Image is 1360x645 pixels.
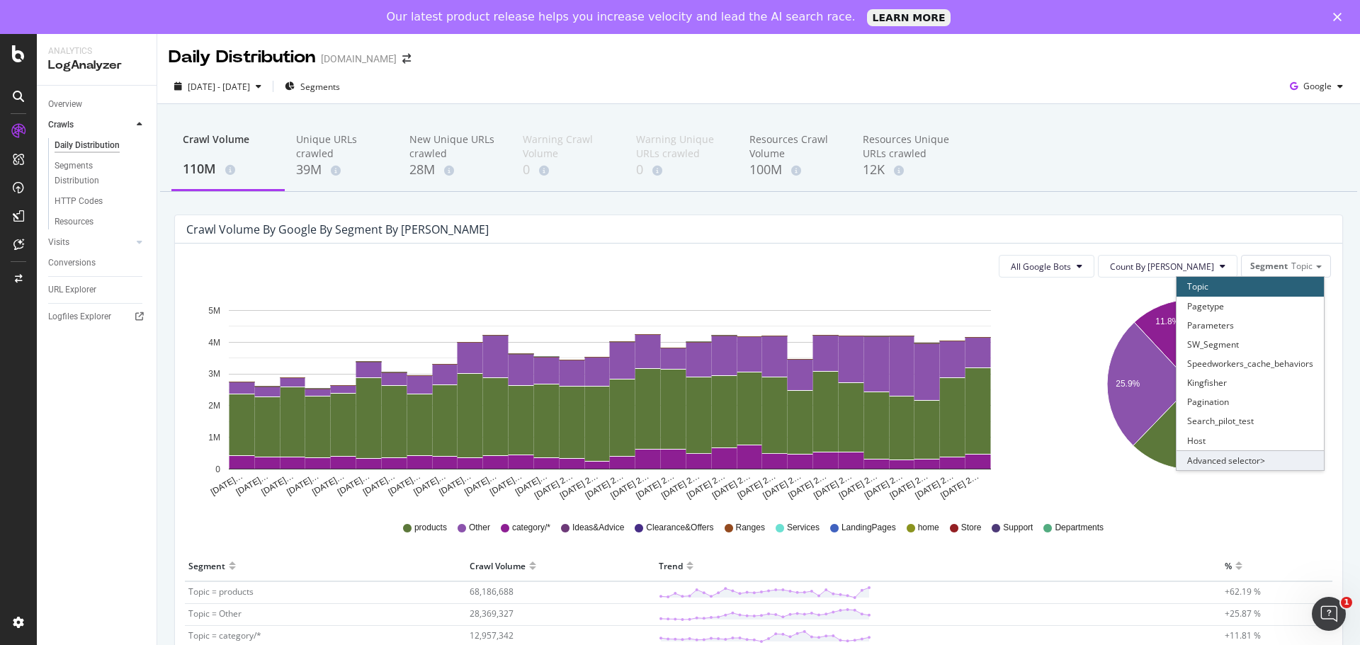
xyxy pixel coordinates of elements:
[48,256,147,270] a: Conversions
[636,132,727,161] div: Warning Unique URLs crawled
[55,159,133,188] div: Segments Distribution
[646,522,713,534] span: Clearance&Offers
[48,45,145,57] div: Analytics
[863,132,953,161] div: Resources Unique URLs crawled
[55,159,147,188] a: Segments Distribution
[1155,317,1179,327] text: 11.8%
[1225,607,1261,620] span: +25.87 %
[169,45,315,69] div: Daily Distribution
[1225,554,1232,577] div: %
[1291,260,1313,272] span: Topic
[470,554,526,577] div: Crawl Volume
[1284,75,1349,98] button: Google
[300,81,340,93] span: Segments
[1110,261,1214,273] span: Count By Day
[841,522,896,534] span: LandingPages
[48,57,145,74] div: LogAnalyzer
[48,97,82,112] div: Overview
[1225,629,1261,641] span: +11.81 %
[749,132,840,161] div: Resources Crawl Volume
[1177,354,1324,373] div: Speedworkers_cache_behaviors
[1333,13,1347,21] div: Close
[736,522,765,534] span: Ranges
[48,256,96,270] div: Conversions
[48,235,69,250] div: Visits
[1116,379,1140,389] text: 25.9%
[55,138,147,153] a: Daily Distribution
[787,522,820,534] span: Services
[409,132,500,161] div: New Unique URLs crawled
[186,289,1033,501] svg: A chart.
[208,433,220,443] text: 1M
[1341,597,1352,608] span: 1
[961,522,982,534] span: Store
[749,161,840,179] div: 100M
[48,97,147,112] a: Overview
[48,235,132,250] a: Visits
[1055,289,1328,501] svg: A chart.
[1303,80,1332,92] span: Google
[523,132,613,161] div: Warning Crawl Volume
[918,522,939,534] span: home
[169,75,267,98] button: [DATE] - [DATE]
[1177,316,1324,335] div: Parameters
[1011,261,1071,273] span: All Google Bots
[208,370,220,379] text: 3M
[186,222,489,236] div: Crawl Volume by google by Segment by [PERSON_NAME]
[1225,586,1261,598] span: +62.19 %
[296,132,387,161] div: Unique URLs crawled
[188,629,261,641] span: Topic = category/*
[183,160,273,178] div: 110M
[1177,450,1324,470] div: Advanced selector >
[296,161,387,179] div: 39M
[402,54,411,64] div: arrow-right-arrow-left
[414,522,447,534] span: products
[572,522,624,534] span: Ideas&Advice
[387,10,856,24] div: Our latest product release helps you increase velocity and lead the AI search race.
[208,401,220,411] text: 2M
[321,52,397,66] div: [DOMAIN_NAME]
[1250,260,1288,272] span: Segment
[55,215,93,229] div: Resources
[48,309,111,324] div: Logfiles Explorer
[55,194,103,209] div: HTTP Codes
[1177,297,1324,316] div: Pagetype
[470,586,514,598] span: 68,186,688
[188,81,250,93] span: [DATE] - [DATE]
[55,138,120,153] div: Daily Distribution
[512,522,550,534] span: category/*
[208,338,220,348] text: 4M
[48,118,132,132] a: Crawls
[1312,597,1346,631] iframe: Intercom live chat
[469,522,490,534] span: Other
[188,554,225,577] div: Segment
[1003,522,1033,534] span: Support
[48,282,96,297] div: URL Explorer
[1177,277,1324,296] div: Topic
[1177,392,1324,411] div: Pagination
[470,607,514,620] span: 28,369,327
[409,161,500,179] div: 28M
[188,607,242,620] span: Topic = Other
[636,161,727,179] div: 0
[208,306,220,316] text: 5M
[1055,522,1104,534] span: Departments
[1098,255,1237,278] button: Count By [PERSON_NAME]
[1177,431,1324,450] div: Host
[279,75,346,98] button: Segments
[188,586,254,598] span: Topic = products
[55,194,147,209] a: HTTP Codes
[470,629,514,641] span: 12,957,342
[523,161,613,179] div: 0
[48,118,74,132] div: Crawls
[1177,373,1324,392] div: Kingfisher
[863,161,953,179] div: 12K
[55,215,147,229] a: Resources
[1177,411,1324,430] div: Search_pilot_test
[183,132,273,159] div: Crawl Volume
[48,282,147,297] a: URL Explorer
[48,309,147,324] a: Logfiles Explorer
[867,9,951,26] a: LEARN MORE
